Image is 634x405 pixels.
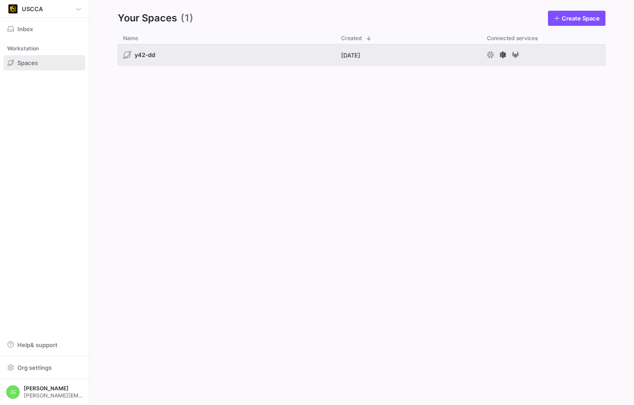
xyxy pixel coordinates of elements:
button: Inbox [4,21,85,37]
button: Org settings [4,360,85,375]
span: Help & support [17,341,58,348]
div: Press SPACE to select this row. [118,44,605,69]
span: Inbox [17,25,33,33]
span: Your Spaces [118,11,177,26]
span: Org settings [17,364,52,371]
div: Workstation [4,42,85,55]
a: Org settings [4,365,85,372]
button: JG[PERSON_NAME][PERSON_NAME][EMAIL_ADDRESS][PERSON_NAME][DOMAIN_NAME] [4,383,85,401]
span: (1) [181,11,193,26]
img: https://storage.googleapis.com/y42-prod-data-exchange/images/uAsz27BndGEK0hZWDFeOjoxA7jCwgK9jE472... [8,4,17,13]
span: Name [123,35,138,41]
span: USCCA [22,5,43,12]
span: Create Space [562,15,600,22]
span: Connected services [487,35,538,41]
span: y42-dd [135,51,155,58]
a: Spaces [4,55,85,70]
span: [PERSON_NAME] [24,385,83,392]
a: Create Space [548,11,605,26]
div: JG [6,385,20,399]
button: Help& support [4,337,85,352]
span: [PERSON_NAME][EMAIL_ADDRESS][PERSON_NAME][DOMAIN_NAME] [24,393,83,399]
span: Created [341,35,362,41]
span: [DATE] [341,52,360,59]
span: Spaces [17,59,38,66]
